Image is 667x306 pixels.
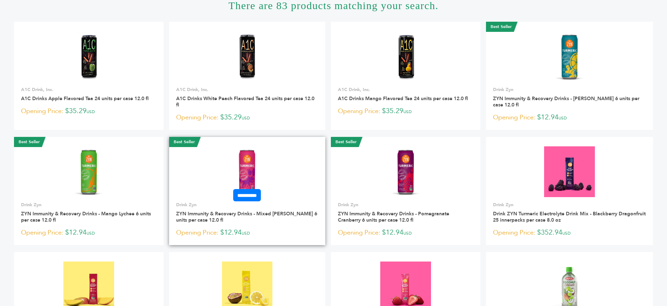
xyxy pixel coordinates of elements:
[338,95,468,102] a: A1C Drinks Mango Flavored Tea 24 units per case 12.0 fl
[222,31,273,82] img: A1C Drinks White Peach Flavored Tea 24 units per case 12.0 fl
[558,115,567,121] span: USD
[176,95,314,108] a: A1C Drinks White Peach Flavored Tea 24 units per case 12.0 fl
[21,106,157,117] p: $35.29
[21,228,63,237] span: Opening Price:
[21,210,151,223] a: ZYN Immunity & Recovery Drinks - Mango Lychee 6 units per case 12.0 fl
[242,230,250,236] span: USD
[233,147,261,197] img: ZYN Immunity & Recovery Drinks - Mixed Berry 6 units per case 12.0 fl
[403,230,412,236] span: USD
[86,109,95,114] span: USD
[242,115,250,121] span: USD
[21,202,157,208] p: Drink Zyn
[493,210,646,223] a: Drink ZYN Turmeric Electrolyte Drink Mix - Blackberry Dragonfruit 25 innerpacks per case 8.0 oz
[338,86,473,93] p: A1C Drink, Inc.
[493,112,646,123] p: $12.94
[176,228,218,237] span: Opening Price:
[21,106,63,116] span: Opening Price:
[21,95,148,102] a: A1C Drinks Apple Flavored Tea 24 units per case 12.0 fl
[555,32,584,82] img: ZYN Immunity & Recovery Drinks - Lemon Ginger 6 units per case 12.0 fl
[380,31,431,82] img: A1C Drinks Mango Flavored Tea 24 units per case 12.0 fl
[493,86,646,93] p: Drink Zyn
[544,146,595,197] img: Drink ZYN Turmeric Electrolyte Drink Mix - Blackberry Dragonfruit 25 innerpacks per case 8.0 oz
[403,109,412,114] span: USD
[493,228,646,238] p: $352.94
[21,86,157,93] p: A1C Drink, Inc.
[493,228,535,237] span: Opening Price:
[75,147,103,197] img: ZYN Immunity & Recovery Drinks - Mango Lychee 6 units per case 12.0 fl
[338,106,473,117] p: $35.29
[176,210,317,223] a: ZYN Immunity & Recovery Drinks - Mixed [PERSON_NAME] 6 units per case 12.0 fl
[338,106,380,116] span: Opening Price:
[86,230,95,236] span: USD
[338,228,473,238] p: $12.94
[338,210,449,223] a: ZYN Immunity & Recovery Drinks - Pomegranate Cranberry 6 units per case 12.0 fl
[338,228,380,237] span: Opening Price:
[176,113,218,122] span: Opening Price:
[493,113,535,122] span: Opening Price:
[338,202,473,208] p: Drink Zyn
[21,228,157,238] p: $12.94
[493,202,646,208] p: Drink Zyn
[493,95,639,108] a: ZYN Immunity & Recovery Drinks - [PERSON_NAME] 6 units per case 12.0 fl
[176,228,319,238] p: $12.94
[562,230,571,236] span: USD
[63,31,114,82] img: A1C Drinks Apple Flavored Tea 24 units per case 12.0 fl
[176,86,319,93] p: A1C Drink, Inc.
[176,112,319,123] p: $35.29
[176,202,319,208] p: Drink Zyn
[391,147,420,197] img: ZYN Immunity & Recovery Drinks - Pomegranate Cranberry 6 units per case 12.0 fl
